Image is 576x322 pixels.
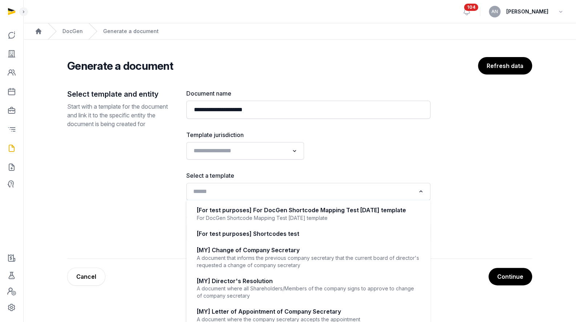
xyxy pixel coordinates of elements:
button: Continue [488,268,532,285]
div: Search for option [190,144,300,157]
div: For DocGen Shortcode Mapping Test [DATE] template [197,214,420,222]
nav: Breadcrumb [23,23,576,40]
input: Search for option [191,186,415,197]
h2: Generate a document [67,59,173,72]
div: Search for option [190,185,427,198]
div: [MY] Change of Company Secretary [197,246,420,254]
p: Start with a template for the document and link it to the specific entity the document is being c... [67,102,175,128]
div: A document that informs the previous company secretary that the current board of director's reque... [197,254,420,269]
div: [MY] Letter of Appointment of Company Secretary [197,307,420,316]
button: Refresh data [478,57,532,75]
span: 104 [464,4,478,11]
label: Document name [186,89,430,98]
div: Generate a document [103,28,159,35]
label: Template jurisdiction [186,130,304,139]
div: [For test purposes] For DocGen Shortcode Mapping Test [DATE] template [197,206,420,214]
label: Select a template [186,171,430,180]
a: Cancel [67,267,105,286]
h2: Select template and entity [67,89,175,99]
span: AN [491,9,498,14]
div: [MY] Director's Resolution [197,277,420,285]
a: DocGen [62,28,83,35]
input: Search for option [191,146,289,156]
div: [For test purposes] Shortcodes test [197,230,420,238]
div: A document where all Shareholders/Members of the company signs to approve to change of company se... [197,285,420,299]
span: [PERSON_NAME] [506,7,548,16]
button: AN [489,6,500,17]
